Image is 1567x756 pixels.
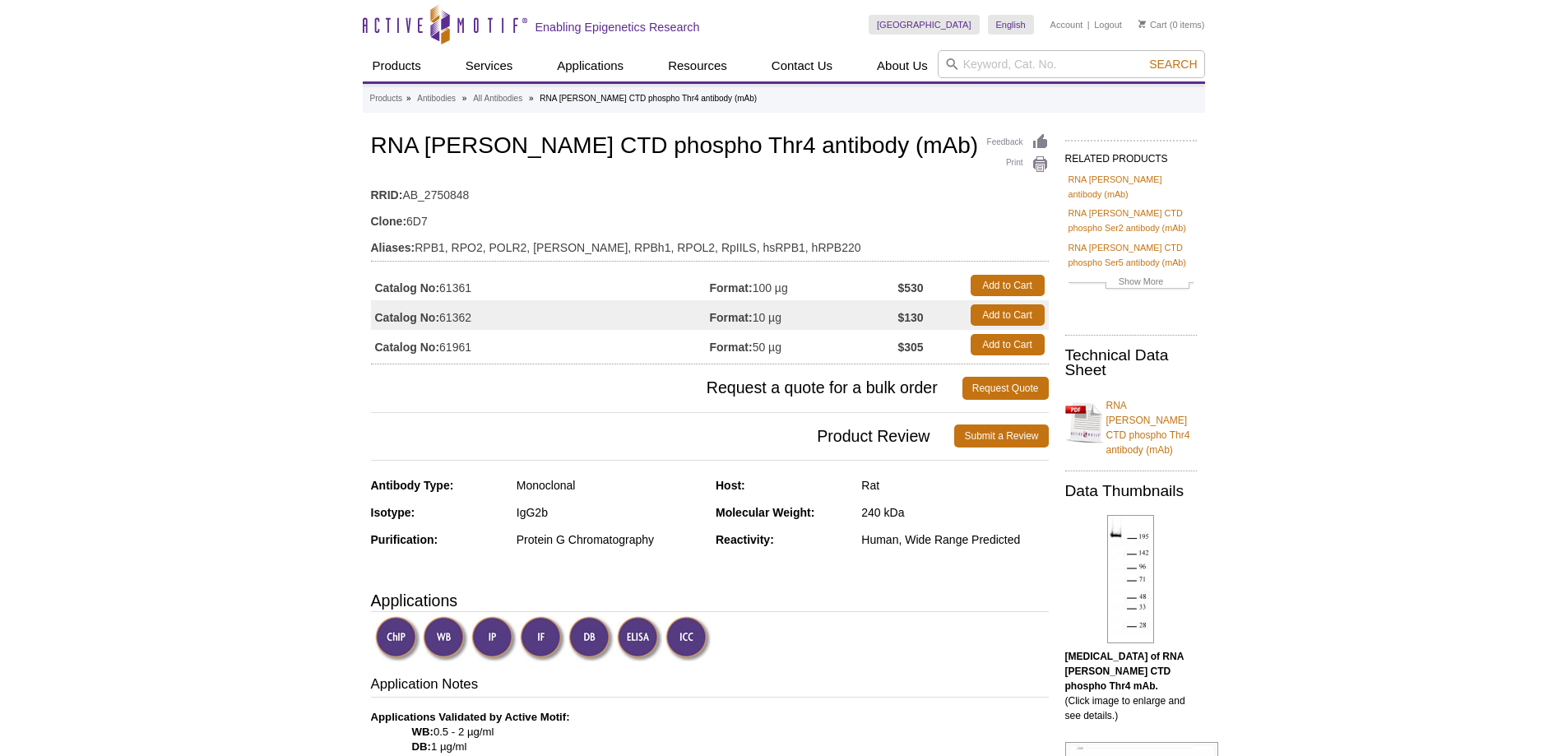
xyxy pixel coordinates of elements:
[1065,388,1197,457] a: RNA [PERSON_NAME] CTD phospho Thr4 antibody (mAb)
[897,340,923,355] strong: $305
[1138,15,1205,35] li: (0 items)
[897,281,923,295] strong: $530
[371,675,1049,698] h3: Application Notes
[371,533,438,546] strong: Purification:
[1065,140,1197,169] h2: RELATED PRODUCTS
[617,616,662,661] img: Enzyme-linked Immunosorbent Assay Validated
[1069,206,1194,235] a: RNA [PERSON_NAME] CTD phospho Ser2 antibody (mAb)
[1069,274,1194,293] a: Show More
[471,616,517,661] img: Immunoprecipitation Validated
[971,275,1045,296] a: Add to Cart
[371,506,415,519] strong: Isotype:
[971,304,1045,326] a: Add to Cart
[370,91,402,106] a: Products
[1087,15,1090,35] li: |
[375,310,440,325] strong: Catalog No:
[710,271,898,300] td: 100 µg
[417,91,456,106] a: Antibodies
[371,178,1049,204] td: AB_2750848
[861,478,1048,493] div: Rat
[1069,172,1194,202] a: RNA [PERSON_NAME] antibody (mAb)
[462,94,467,103] li: »
[520,616,565,661] img: Immunofluorescence Validated
[971,334,1045,355] a: Add to Cart
[1065,649,1197,723] p: (Click image to enlarge and see details.)
[897,310,923,325] strong: $130
[716,479,745,492] strong: Host:
[1107,515,1154,643] img: RNA pol II CTD phospho Thr4 antibody (mAb) tested by Western blot.
[375,281,440,295] strong: Catalog No:
[568,616,614,661] img: Dot Blot Validated
[861,532,1048,547] div: Human, Wide Range Predicted
[938,50,1205,78] input: Keyword, Cat. No.
[371,424,955,448] span: Product Review
[371,377,962,400] span: Request a quote for a bulk order
[861,505,1048,520] div: 240 kDa
[1069,240,1194,270] a: RNA [PERSON_NAME] CTD phospho Ser5 antibody (mAb)
[371,300,710,330] td: 61362
[547,50,633,81] a: Applications
[473,91,522,106] a: All Antibodies
[517,478,703,493] div: Monoclonal
[1050,19,1083,30] a: Account
[710,310,753,325] strong: Format:
[535,20,700,35] h2: Enabling Epigenetics Research
[867,50,938,81] a: About Us
[716,533,774,546] strong: Reactivity:
[716,506,814,519] strong: Molecular Weight:
[363,50,431,81] a: Products
[540,94,757,103] li: RNA [PERSON_NAME] CTD phospho Thr4 antibody (mAb)
[371,214,407,229] strong: Clone:
[710,340,753,355] strong: Format:
[1065,348,1197,378] h2: Technical Data Sheet
[987,155,1049,174] a: Print
[1144,57,1202,72] button: Search
[423,616,468,661] img: Western Blot Validated
[869,15,980,35] a: [GEOGRAPHIC_DATA]
[371,588,1049,613] h3: Applications
[529,94,534,103] li: »
[371,479,454,492] strong: Antibody Type:
[1065,484,1197,499] h2: Data Thumbnails
[371,330,710,359] td: 61961
[371,133,1049,161] h1: RNA [PERSON_NAME] CTD phospho Thr4 antibody (mAb)
[456,50,523,81] a: Services
[954,424,1048,448] a: Submit a Review
[517,532,703,547] div: Protein G Chromatography
[987,133,1049,151] a: Feedback
[1138,19,1167,30] a: Cart
[371,230,1049,257] td: RPB1, RPO2, POLR2, [PERSON_NAME], RPBh1, RPOL2, RpIILS, hsRPB1, hRPB220
[1138,20,1146,28] img: Your Cart
[1094,19,1122,30] a: Logout
[962,377,1049,400] a: Request Quote
[710,330,898,359] td: 50 µg
[665,616,711,661] img: Immunocytochemistry Validated
[517,505,703,520] div: IgG2b
[988,15,1034,35] a: English
[762,50,842,81] a: Contact Us
[371,240,415,255] strong: Aliases:
[371,271,710,300] td: 61361
[371,204,1049,230] td: 6D7
[710,300,898,330] td: 10 µg
[658,50,737,81] a: Resources
[371,711,570,723] b: Applications Validated by Active Motif:
[1149,58,1197,71] span: Search
[375,340,440,355] strong: Catalog No:
[710,281,753,295] strong: Format:
[371,188,403,202] strong: RRID:
[412,726,433,738] strong: WB:
[406,94,411,103] li: »
[375,616,420,661] img: ChIP Validated
[371,710,1049,754] p: 0.5 - 2 µg/ml 1 µg/ml
[1065,651,1184,692] b: [MEDICAL_DATA] of RNA [PERSON_NAME] CTD phospho Thr4 mAb.
[412,740,431,753] strong: DB:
